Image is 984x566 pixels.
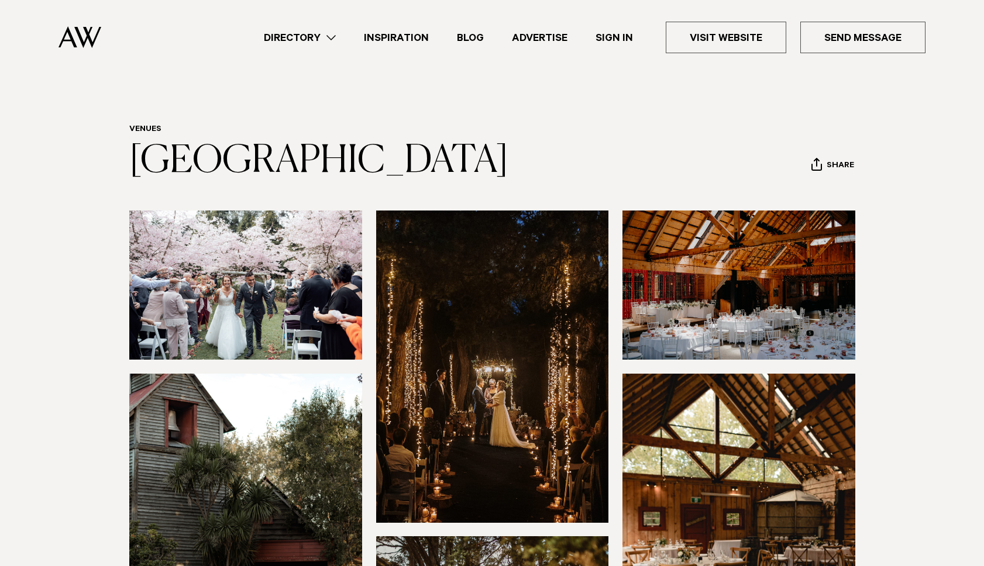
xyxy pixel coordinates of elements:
[827,161,854,172] span: Share
[129,125,161,134] a: Venues
[800,22,925,53] a: Send Message
[250,30,350,46] a: Directory
[582,30,647,46] a: Sign In
[811,157,855,175] button: Share
[666,22,786,53] a: Visit Website
[59,26,101,48] img: Auckland Weddings Logo
[129,210,362,360] img: cherry blossoms ceremony auckland
[443,30,498,46] a: Blog
[350,30,443,46] a: Inspiration
[498,30,582,46] a: Advertise
[129,143,508,180] a: [GEOGRAPHIC_DATA]
[622,210,855,360] img: rustic barn wedding venue auckland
